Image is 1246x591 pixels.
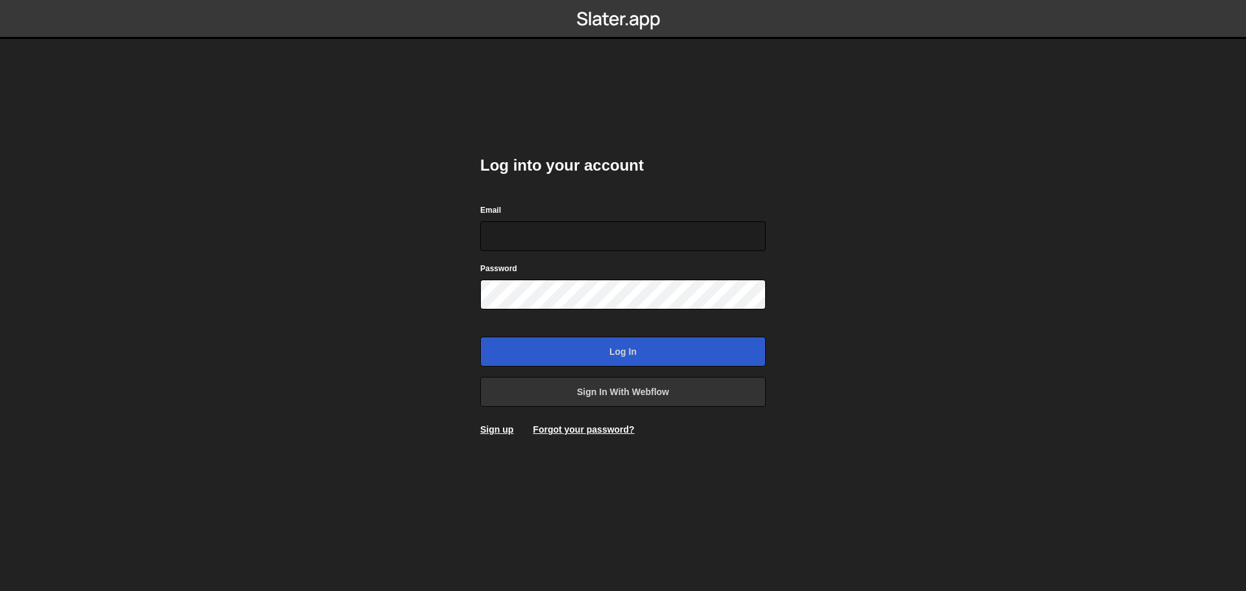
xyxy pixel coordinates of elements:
[480,337,766,367] input: Log in
[480,262,517,275] label: Password
[533,424,634,435] a: Forgot your password?
[480,377,766,407] a: Sign in with Webflow
[480,204,501,217] label: Email
[480,424,513,435] a: Sign up
[480,155,766,176] h2: Log into your account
